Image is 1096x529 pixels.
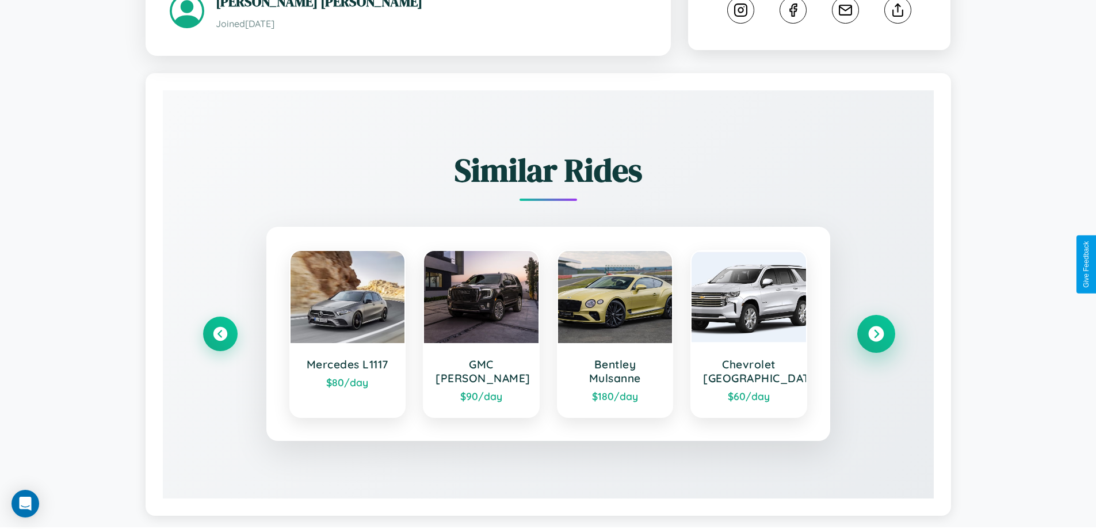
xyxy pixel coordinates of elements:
div: $ 180 /day [570,390,661,402]
a: Mercedes L1117$80/day [289,250,406,418]
a: GMC [PERSON_NAME]$90/day [423,250,540,418]
div: $ 90 /day [436,390,527,402]
h2: Similar Rides [203,148,893,192]
a: Chevrolet [GEOGRAPHIC_DATA]$60/day [690,250,807,418]
div: $ 60 /day [703,390,795,402]
h3: Chevrolet [GEOGRAPHIC_DATA] [703,357,795,385]
div: Open Intercom Messenger [12,490,39,517]
div: $ 80 /day [302,376,394,389]
a: Bentley Mulsanne$180/day [557,250,674,418]
h3: Mercedes L1117 [302,357,394,371]
h3: Bentley Mulsanne [570,357,661,385]
h3: GMC [PERSON_NAME] [436,357,527,385]
div: Give Feedback [1082,241,1090,288]
p: Joined [DATE] [216,16,647,32]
